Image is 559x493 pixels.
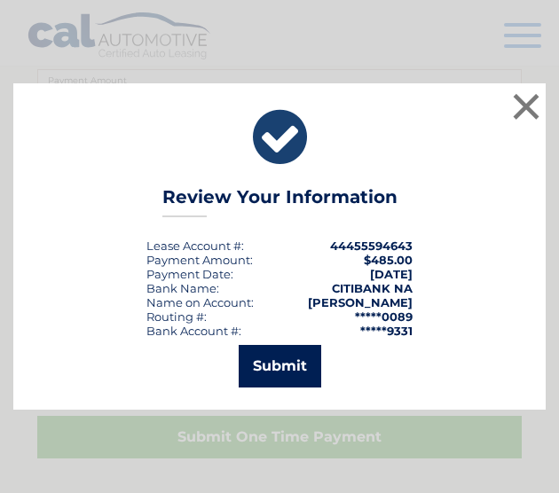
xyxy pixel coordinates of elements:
div: Bank Name: [146,281,219,295]
h3: Review Your Information [162,186,398,217]
strong: CITIBANK NA [332,281,413,295]
div: Lease Account #: [146,239,244,253]
span: Payment Date [146,267,231,281]
span: $485.00 [364,253,413,267]
span: [DATE] [370,267,413,281]
button: Submit [239,345,321,387]
div: Payment Amount: [146,253,253,267]
div: Bank Account #: [146,324,241,338]
button: × [508,89,544,124]
div: Name on Account: [146,295,254,309]
strong: 44455594643 [330,239,413,253]
strong: [PERSON_NAME] [308,295,413,309]
div: : [146,267,233,281]
div: Routing #: [146,309,207,324]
